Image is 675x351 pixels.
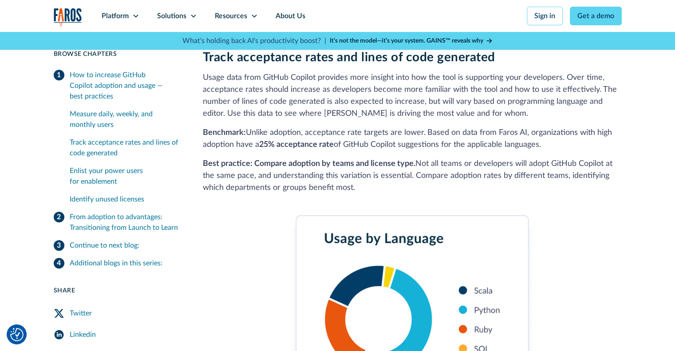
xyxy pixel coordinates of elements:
[527,7,563,25] a: Sign in
[259,141,334,149] strong: 25% acceptance rate
[54,50,182,59] div: Browse Chapters
[215,11,247,21] div: Resources
[54,237,182,254] a: Continue to next blog:
[203,129,246,137] strong: Benchmark:
[70,258,162,268] div: Additional blogs in this series:
[54,286,182,296] div: Share
[54,208,182,237] a: From adoption to advantages: Transitioning from Launch to Learn
[70,105,182,134] a: Measure daily, weekly, and monthly users
[70,70,182,102] div: How to increase GitHub Copilot adoption and usage — best practices
[330,38,483,44] strong: It’s not the model—it’s your system. GAINS™ reveals why
[10,328,24,341] button: Cookie Settings
[70,137,182,158] div: Track acceptance rates and lines of code generated
[54,66,182,105] a: How to increase GitHub Copilot adoption and usage — best practices
[70,194,182,205] div: Identify unused licenses
[203,158,622,194] p: Not all teams or developers will adopt GitHub Copilot at the same pace, and understanding this va...
[70,308,92,319] div: Twitter
[10,328,24,341] img: Revisit consent button
[70,166,182,187] div: Enlist your power users for enablement
[70,240,139,251] div: Continue to next blog:
[203,72,622,120] p: Usage data from GitHub Copilot provides more insight into how the tool is supporting your develop...
[182,35,326,46] p: What's holding back AI's productivity boost? |
[54,254,182,272] a: Additional blogs in this series:
[54,8,82,26] img: Logo of the analytics and reporting company Faros.
[70,162,182,190] a: Enlist your power users for enablement
[70,212,182,233] div: From adoption to advantages: Transitioning from Launch to Learn
[70,190,182,208] a: Identify unused licenses
[70,329,96,340] div: Linkedin
[102,11,129,21] div: Platform
[54,8,82,26] a: home
[70,109,182,130] div: Measure daily, weekly, and monthly users
[330,36,493,46] a: It’s not the model—it’s your system. GAINS™ reveals why
[70,134,182,162] a: Track acceptance rates and lines of code generated
[203,160,415,168] strong: Best practice: Compare adoption by teams and license type.
[54,303,182,324] a: Twitter Share
[203,50,622,65] h3: Track acceptance rates and lines of code generated
[157,11,186,21] div: Solutions
[570,7,622,25] a: Get a demo
[203,127,622,151] p: Unlike adoption, acceptance rate targets are lower. Based on data from Faros AI, organizations wi...
[54,324,182,345] a: LinkedIn Share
